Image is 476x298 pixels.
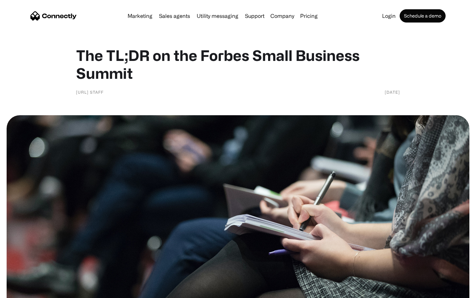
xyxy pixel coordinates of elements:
[76,46,400,82] h1: The TL;DR on the Forbes Small Business Summit
[270,11,294,21] div: Company
[156,13,193,19] a: Sales agents
[297,13,320,19] a: Pricing
[242,13,267,19] a: Support
[76,89,103,95] div: [URL] Staff
[194,13,241,19] a: Utility messaging
[379,13,398,19] a: Login
[13,286,40,296] ul: Language list
[400,9,446,23] a: Schedule a demo
[385,89,400,95] div: [DATE]
[125,13,155,19] a: Marketing
[7,286,40,296] aside: Language selected: English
